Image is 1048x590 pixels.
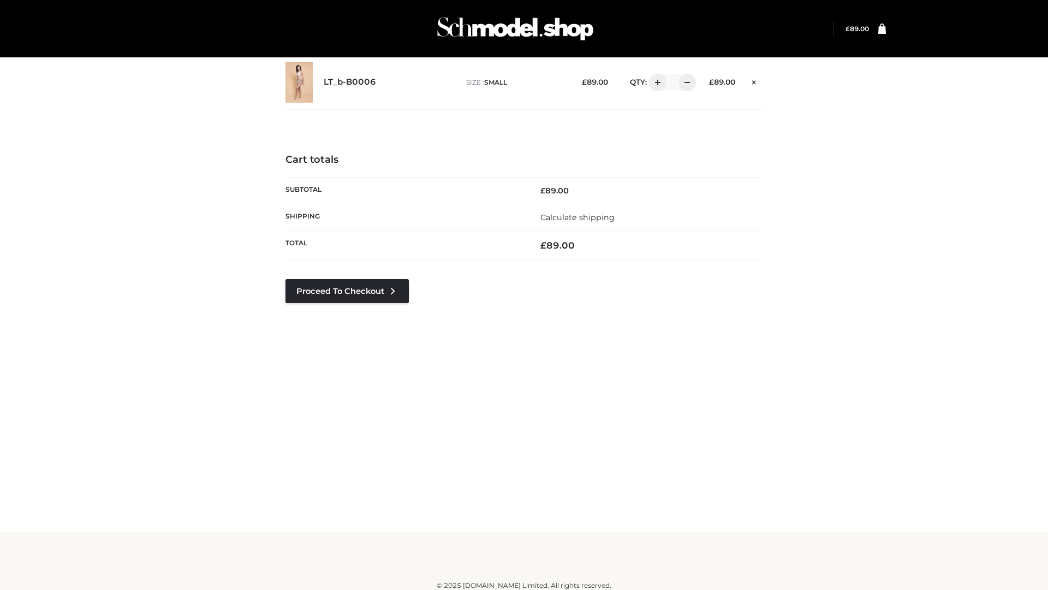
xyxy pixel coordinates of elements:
p: size : [466,78,565,87]
bdi: 89.00 [845,25,869,33]
span: SMALL [484,78,507,86]
th: Subtotal [285,177,524,204]
span: £ [540,240,546,251]
a: LT_b-B0006 [324,77,376,87]
a: Calculate shipping [540,213,615,222]
img: Schmodel Admin 964 [433,7,597,50]
th: Shipping [285,204,524,231]
bdi: 89.00 [540,240,575,251]
h4: Cart totals [285,154,763,166]
a: Remove this item [746,74,763,88]
span: £ [582,78,587,86]
a: £89.00 [845,25,869,33]
a: Proceed to Checkout [285,279,409,303]
span: £ [709,78,714,86]
div: QTY: [619,74,692,91]
bdi: 89.00 [582,78,608,86]
bdi: 89.00 [709,78,735,86]
th: Total [285,231,524,260]
span: £ [845,25,850,33]
bdi: 89.00 [540,186,569,196]
span: £ [540,186,545,196]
